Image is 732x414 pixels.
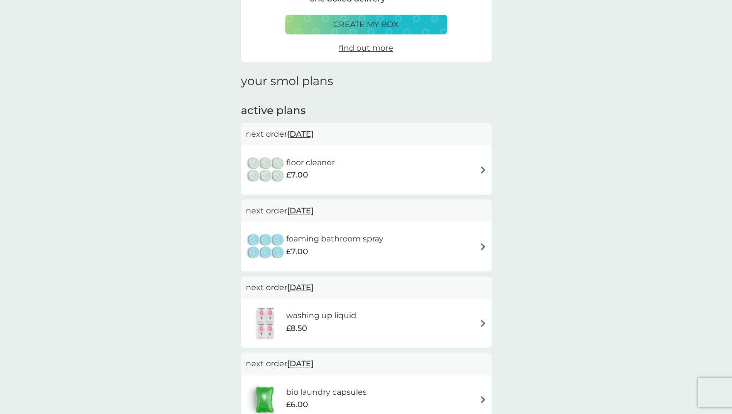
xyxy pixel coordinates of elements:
img: washing up liquid [246,306,286,340]
h6: bio laundry capsules [286,386,366,399]
img: arrow right [479,166,487,174]
h6: floor cleaner [286,156,335,169]
span: £7.00 [286,169,308,181]
span: [DATE] [287,354,314,373]
p: next order [246,281,487,294]
img: arrow right [479,320,487,327]
span: [DATE] [287,278,314,297]
img: arrow right [479,243,487,250]
p: create my box [333,18,399,31]
h6: foaming bathroom spray [286,233,383,245]
span: [DATE] [287,201,314,220]
img: arrow right [479,396,487,403]
span: [DATE] [287,124,314,144]
h6: washing up liquid [286,309,356,322]
a: find out more [339,42,393,55]
span: £7.00 [286,245,308,258]
button: create my box [285,15,447,34]
img: foaming bathroom spray [246,230,286,264]
p: next order [246,128,487,141]
span: £8.50 [286,322,307,335]
p: next order [246,205,487,217]
span: find out more [339,43,393,53]
p: next order [246,357,487,370]
h2: active plans [241,103,492,118]
span: £6.00 [286,398,308,411]
h1: your smol plans [241,74,492,89]
img: floor cleaner [246,153,286,187]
